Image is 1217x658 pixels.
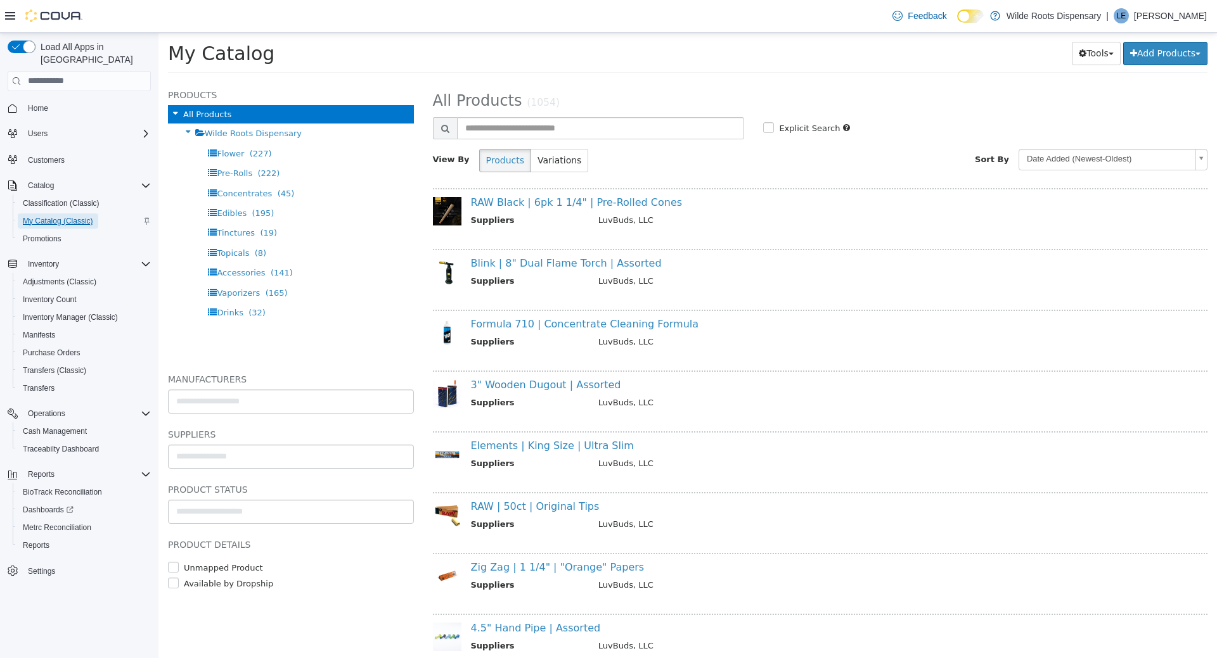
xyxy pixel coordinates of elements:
span: Reports [23,467,151,482]
span: Concentrates [58,156,113,165]
span: (32) [90,275,107,284]
span: Transfers (Classic) [23,365,86,376]
button: Purchase Orders [13,344,156,362]
span: (165) [107,255,129,265]
button: Inventory [3,255,156,273]
a: 3" Wooden Dugout | Assorted [312,346,463,358]
button: Classification (Classic) [13,194,156,212]
span: LE [1117,8,1126,23]
button: Variations [372,116,430,139]
button: Inventory Count [13,291,156,308]
span: Sort By [816,122,851,131]
span: (227) [91,116,113,125]
th: Suppliers [312,607,430,623]
span: All Products [274,59,364,77]
span: Inventory Count [18,292,151,307]
img: 150 [274,407,303,436]
button: Traceabilty Dashboard [13,440,156,458]
img: 150 [274,164,303,193]
span: Catalog [23,178,151,193]
button: Tools [913,9,962,32]
img: 150 [274,468,303,497]
a: Elements | King Size | Ultra Slim [312,407,475,419]
span: Traceabilty Dashboard [18,441,151,457]
button: Reports [13,536,156,554]
span: Traceabilty Dashboard [23,444,99,454]
th: Suppliers [312,546,430,562]
button: Catalog [23,178,59,193]
a: Zig Zag | 1 1/4" | "Orange" Papers [312,528,486,540]
a: Dashboards [18,502,79,517]
button: Transfers [13,379,156,397]
img: 150 [274,346,303,375]
th: Suppliers [312,242,430,258]
a: My Catalog (Classic) [18,213,98,229]
h5: Product Details [10,504,255,519]
button: Catalog [3,177,156,194]
h5: Products [10,54,255,70]
span: Adjustments (Classic) [18,274,151,289]
td: LuvBuds, LLC [430,242,1021,258]
a: Traceabilty Dashboard [18,441,104,457]
span: Users [23,126,151,141]
button: Add Products [965,9,1049,32]
button: Reports [23,467,60,482]
span: Reports [28,469,55,479]
span: Dashboards [18,502,151,517]
td: LuvBuds, LLC [430,303,1021,319]
span: Inventory Count [23,294,77,305]
button: Settings [3,562,156,580]
button: Reports [3,465,156,483]
a: BioTrack Reconciliation [18,484,107,500]
a: Manifests [18,327,60,343]
span: Classification (Classic) [23,198,100,208]
span: Adjustments (Classic) [23,277,96,287]
span: Promotions [18,231,151,246]
button: Operations [23,406,70,421]
span: (19) [101,195,119,205]
div: Lexi Ernest [1114,8,1129,23]
p: Wilde Roots Dispensary [1007,8,1101,23]
button: Products [321,116,373,139]
button: Metrc Reconciliation [13,519,156,536]
th: Suppliers [312,485,430,501]
label: Available by Dropship [22,545,115,557]
button: Home [3,99,156,117]
span: Transfers [23,383,55,393]
a: Dashboards [13,501,156,519]
span: Inventory [28,259,59,269]
a: Purchase Orders [18,345,86,360]
span: Catalog [28,180,54,191]
button: BioTrack Reconciliation [13,483,156,501]
a: Transfers [18,381,60,396]
span: BioTrack Reconciliation [18,484,151,500]
span: Tinctures [58,195,96,205]
a: Feedback [887,3,951,28]
span: Inventory Manager (Classic) [23,312,118,322]
span: Transfers (Classic) [18,363,151,378]
a: Home [23,101,53,116]
img: Cova [25,9,82,22]
span: Customers [23,151,151,167]
span: My Catalog (Classic) [18,213,151,229]
span: Settings [23,563,151,579]
button: Inventory Manager (Classic) [13,308,156,326]
span: Flower [58,116,86,125]
nav: Complex example [8,94,151,613]
span: Cash Management [23,426,87,436]
a: Date Added (Newest-Oldest) [860,116,1049,137]
a: Settings [23,564,60,579]
button: My Catalog (Classic) [13,212,156,230]
button: Transfers (Classic) [13,362,156,379]
p: | [1106,8,1109,23]
a: 4.5" Hand Pipe | Assorted [312,589,442,601]
span: Classification (Classic) [18,196,151,211]
span: Accessories [58,235,106,244]
span: Metrc Reconciliation [23,522,91,533]
span: Manifests [18,327,151,343]
span: Promotions [23,234,61,244]
a: RAW | 50ct | Original Tips [312,467,441,479]
button: Promotions [13,230,156,248]
button: Customers [3,150,156,168]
